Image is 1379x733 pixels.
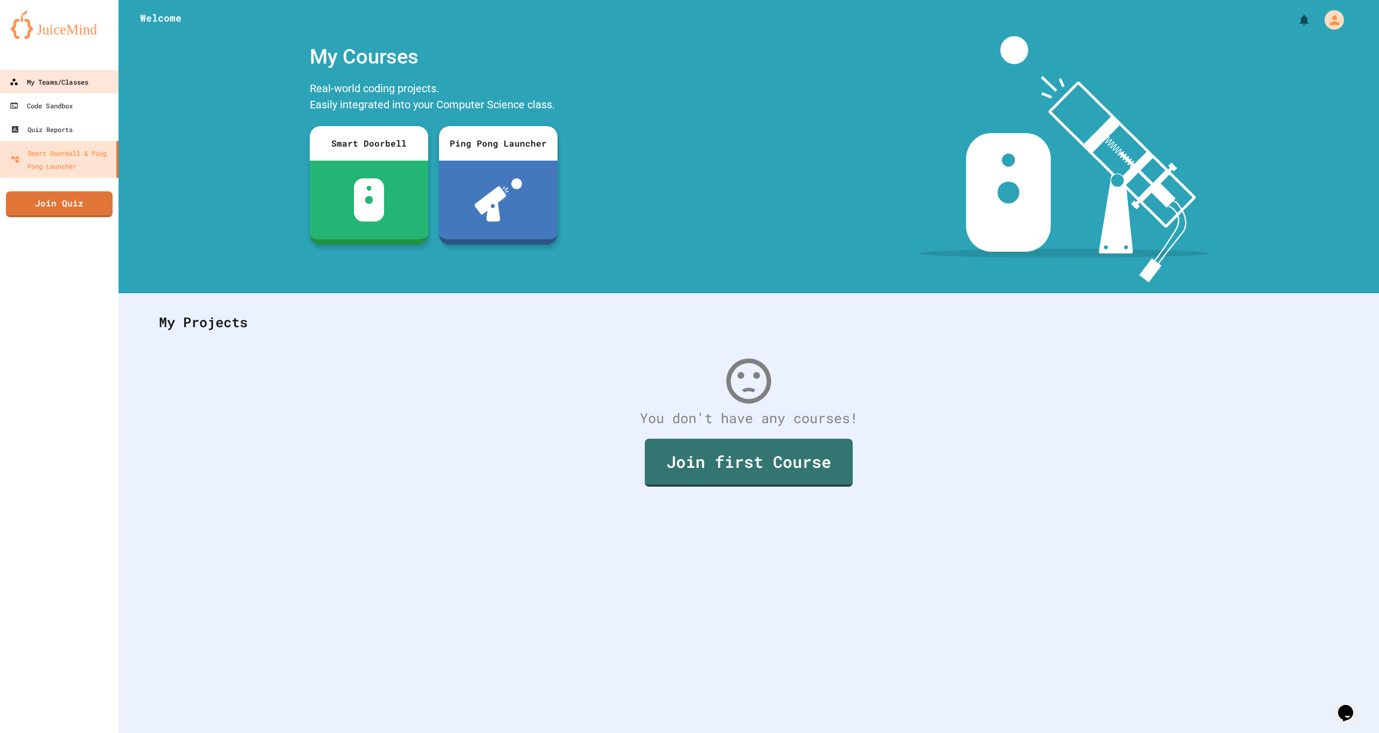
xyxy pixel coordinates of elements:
img: ppl-with-ball.png [475,178,523,222]
div: Quiz Reports [11,123,73,136]
img: sdb-white.svg [354,178,385,222]
a: Join first Course [645,439,853,487]
a: Join Quiz [6,191,113,217]
div: My Account [1313,8,1347,32]
div: My Notifications [1278,11,1313,29]
img: logo-orange.svg [11,11,108,39]
div: Smart Doorbell & Ping Pong Launcher [11,147,112,172]
div: Smart Doorbell [310,126,428,161]
div: You don't have any courses! [148,408,1349,428]
div: My Projects [148,301,1349,343]
iframe: chat widget [1334,690,1368,722]
img: banner-image-my-projects.png [920,36,1208,282]
div: My Teams/Classes [10,75,88,89]
div: My Courses [304,36,563,78]
div: Real-world coding projects. Easily integrated into your Computer Science class. [304,78,563,118]
div: Ping Pong Launcher [439,126,558,161]
div: Code Sandbox [10,99,73,113]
